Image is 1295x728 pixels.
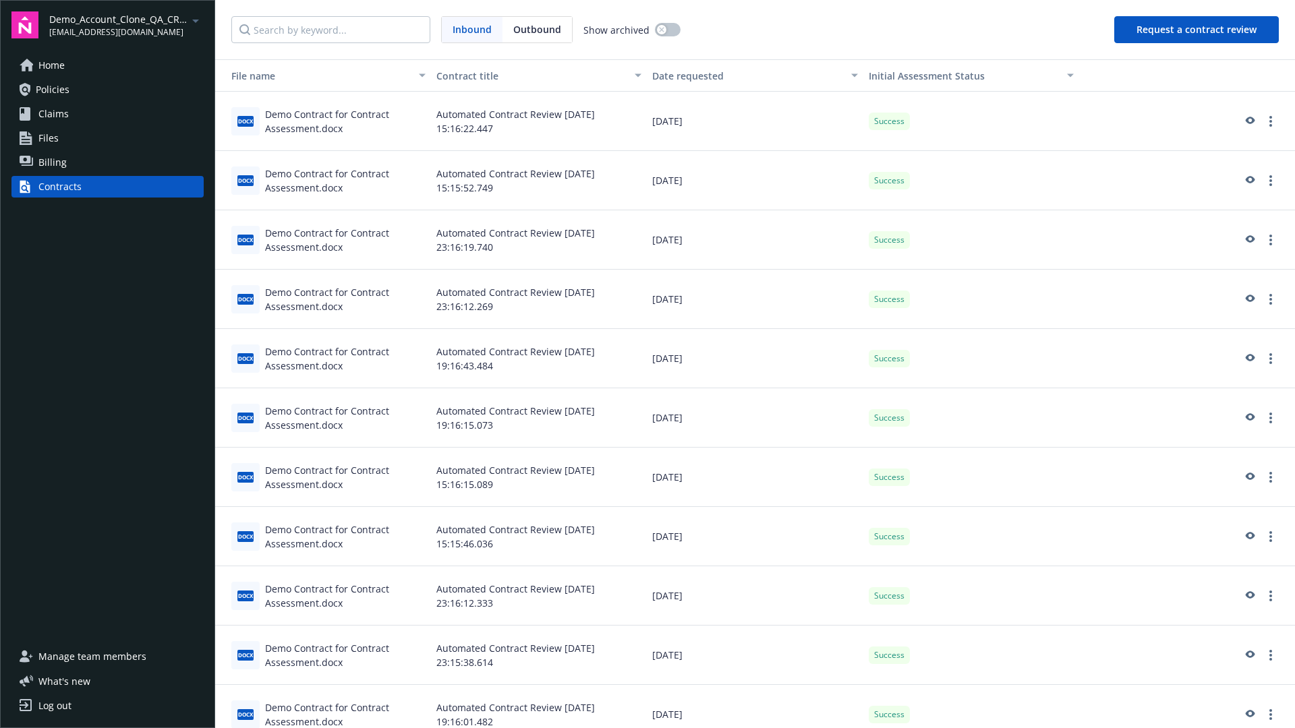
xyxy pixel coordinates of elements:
[431,626,647,685] div: Automated Contract Review [DATE] 23:15:38.614
[1241,528,1257,545] a: preview
[1241,647,1257,663] a: preview
[647,388,863,448] div: [DATE]
[221,69,411,83] div: File name
[1263,528,1279,545] a: more
[11,79,204,100] a: Policies
[874,649,904,661] span: Success
[237,650,254,660] span: docx
[869,69,985,82] span: Initial Assessment Status
[1241,588,1257,604] a: preview
[1263,647,1279,663] a: more
[49,11,204,38] button: Demo_Account_Clone_QA_CR_Tests_Demo[EMAIL_ADDRESS][DOMAIN_NAME]arrowDropDown
[237,235,254,245] span: docx
[265,463,426,491] div: Demo Contract for Contract Assessment.docx
[874,293,904,305] span: Success
[442,17,502,42] span: Inbound
[265,641,426,669] div: Demo Contract for Contract Assessment.docx
[874,353,904,365] span: Success
[265,166,426,195] div: Demo Contract for Contract Assessment.docx
[436,69,627,83] div: Contract title
[265,582,426,610] div: Demo Contract for Contract Assessment.docx
[647,566,863,626] div: [DATE]
[502,17,572,42] span: Outbound
[38,103,69,125] span: Claims
[1241,232,1257,248] a: preview
[874,234,904,246] span: Success
[874,115,904,127] span: Success
[647,448,863,507] div: [DATE]
[1263,173,1279,189] a: more
[237,590,254,601] span: docx
[647,270,863,329] div: [DATE]
[431,92,647,151] div: Automated Contract Review [DATE] 15:16:22.447
[1114,16,1279,43] button: Request a contract review
[431,59,647,92] button: Contract title
[11,103,204,125] a: Claims
[49,12,188,26] span: Demo_Account_Clone_QA_CR_Tests_Demo
[36,79,69,100] span: Policies
[874,530,904,543] span: Success
[1263,291,1279,307] a: more
[647,329,863,388] div: [DATE]
[237,353,254,363] span: docx
[431,329,647,388] div: Automated Contract Review [DATE] 19:16:43.484
[1241,291,1257,307] a: preview
[38,674,90,688] span: What ' s new
[11,674,112,688] button: What's new
[431,151,647,210] div: Automated Contract Review [DATE] 15:15:52.749
[1241,351,1257,367] a: preview
[237,413,254,423] span: docx
[231,16,430,43] input: Search by keyword...
[11,176,204,198] a: Contracts
[265,404,426,432] div: Demo Contract for Contract Assessment.docx
[265,107,426,135] div: Demo Contract for Contract Assessment.docx
[647,626,863,685] div: [DATE]
[431,507,647,566] div: Automated Contract Review [DATE] 15:15:46.036
[1263,469,1279,485] a: more
[1241,706,1257,723] a: preview
[431,448,647,507] div: Automated Contract Review [DATE] 15:16:15.089
[583,23,650,37] span: Show archived
[647,92,863,151] div: [DATE]
[431,210,647,270] div: Automated Contract Review [DATE] 23:16:19.740
[1241,469,1257,485] a: preview
[221,69,411,83] div: Toggle SortBy
[38,152,67,173] span: Billing
[38,646,146,667] span: Manage team members
[647,59,863,92] button: Date requested
[237,472,254,482] span: docx
[869,69,1059,83] div: Toggle SortBy
[453,22,492,36] span: Inbound
[874,590,904,602] span: Success
[265,344,426,373] div: Demo Contract for Contract Assessment.docx
[1241,173,1257,189] a: preview
[237,709,254,719] span: docx
[237,294,254,304] span: docx
[237,175,254,185] span: docx
[874,175,904,187] span: Success
[11,646,204,667] a: Manage team members
[647,210,863,270] div: [DATE]
[38,695,71,717] div: Log out
[265,522,426,551] div: Demo Contract for Contract Assessment.docx
[38,55,65,76] span: Home
[11,152,204,173] a: Billing
[188,12,204,28] a: arrowDropDown
[265,226,426,254] div: Demo Contract for Contract Assessment.docx
[874,708,904,721] span: Success
[1263,232,1279,248] a: more
[11,11,38,38] img: navigator-logo.svg
[652,69,842,83] div: Date requested
[1263,706,1279,723] a: more
[11,127,204,149] a: Files
[1263,588,1279,604] a: more
[38,176,82,198] div: Contracts
[265,285,426,313] div: Demo Contract for Contract Assessment.docx
[431,270,647,329] div: Automated Contract Review [DATE] 23:16:12.269
[11,55,204,76] a: Home
[647,151,863,210] div: [DATE]
[513,22,561,36] span: Outbound
[1241,410,1257,426] a: preview
[1263,351,1279,367] a: more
